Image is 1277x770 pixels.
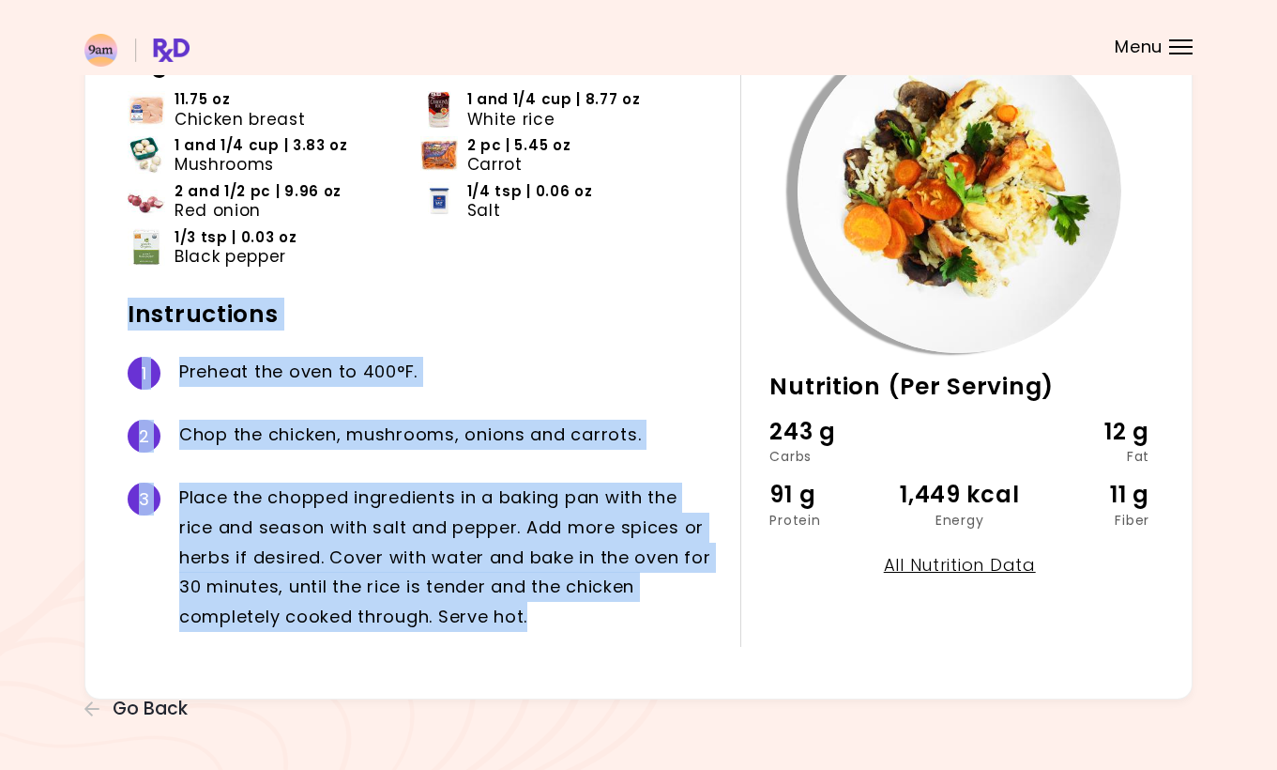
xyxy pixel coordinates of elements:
[175,90,230,109] span: 11.75 oz
[769,372,1149,402] h2: Nutrition (Per Serving)
[896,514,1023,527] div: Energy
[179,483,712,632] div: P l a c e t h e c h o p p e d i n g r e d i e n t s i n a b a k i n g p a n w i t h t h e r i c e...
[128,357,160,390] div: 1
[175,182,342,201] span: 2 and 1/2 pc | 9.96 oz
[128,483,160,516] div: 3
[84,699,197,719] button: Go Back
[84,34,190,67] img: RxDiet
[179,357,712,390] div: P r e h e a t t h e o v e n t o 4 0 0 ° F .
[175,155,274,174] span: Mushrooms
[769,514,896,527] div: Protein
[128,300,712,330] h2: Instructions
[175,110,306,129] span: Chicken breast
[769,477,896,513] div: 91 g
[1023,514,1149,527] div: Fiber
[896,477,1023,513] div: 1,449 kcal
[467,90,641,109] span: 1 and 1/4 cup | 8.77 oz
[467,110,555,129] span: White rice
[113,699,188,719] span: Go Back
[1023,414,1149,450] div: 12 g
[1115,38,1163,55] span: Menu
[175,247,286,266] span: Black pepper
[884,553,1036,577] a: All Nutrition Data
[1023,450,1149,463] div: Fat
[1023,477,1149,513] div: 11 g
[175,136,348,155] span: 1 and 1/4 cup | 3.83 oz
[467,201,501,220] span: Salt
[769,414,896,450] div: 243 g
[467,155,523,174] span: Carrot
[467,182,593,201] span: 1/4 tsp | 0.06 oz
[175,228,297,247] span: 1/3 tsp | 0.03 oz
[128,420,160,453] div: 2
[467,136,571,155] span: 2 pc | 5.45 oz
[769,450,896,463] div: Carbs
[179,420,712,453] div: C h o p t h e c h i c k e n , m u s h r o o m s , o n i o n s a n d c a r r o t s .
[128,49,712,79] h2: Ingredients
[175,201,261,220] span: Red onion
